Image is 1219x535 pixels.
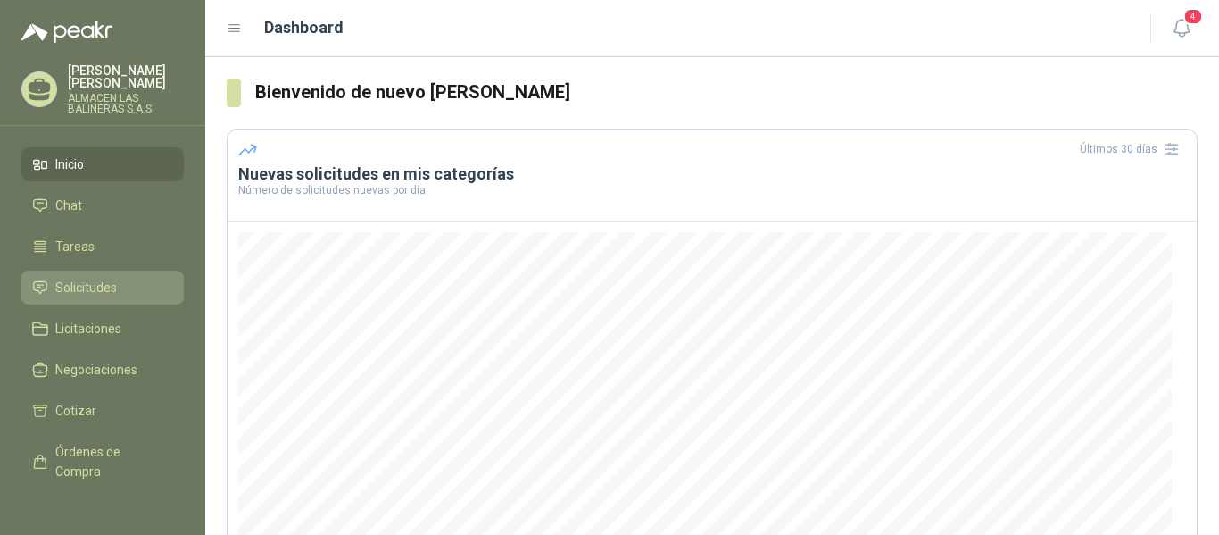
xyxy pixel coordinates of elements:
[21,188,184,222] a: Chat
[21,230,184,263] a: Tareas
[1183,8,1203,25] span: 4
[21,353,184,387] a: Negociaciones
[55,319,121,339] span: Licitaciones
[55,278,117,297] span: Solicitudes
[21,271,184,305] a: Solicitudes
[55,196,82,215] span: Chat
[21,435,184,489] a: Órdenes de Compra
[238,185,1186,196] p: Número de solicitudes nuevas por día
[55,237,95,256] span: Tareas
[1165,13,1198,45] button: 4
[21,147,184,181] a: Inicio
[68,93,184,114] p: ALMACEN LAS BALINERAS S.A.S
[68,64,184,89] p: [PERSON_NAME] [PERSON_NAME]
[21,312,184,346] a: Licitaciones
[21,394,184,428] a: Cotizar
[55,442,167,481] span: Órdenes de Compra
[238,163,1186,185] h3: Nuevas solicitudes en mis categorías
[21,21,112,43] img: Logo peakr
[255,79,1198,106] h3: Bienvenido de nuevo [PERSON_NAME]
[264,15,344,40] h1: Dashboard
[55,360,137,380] span: Negociaciones
[55,155,84,174] span: Inicio
[55,401,96,421] span: Cotizar
[1080,135,1186,163] div: Últimos 30 días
